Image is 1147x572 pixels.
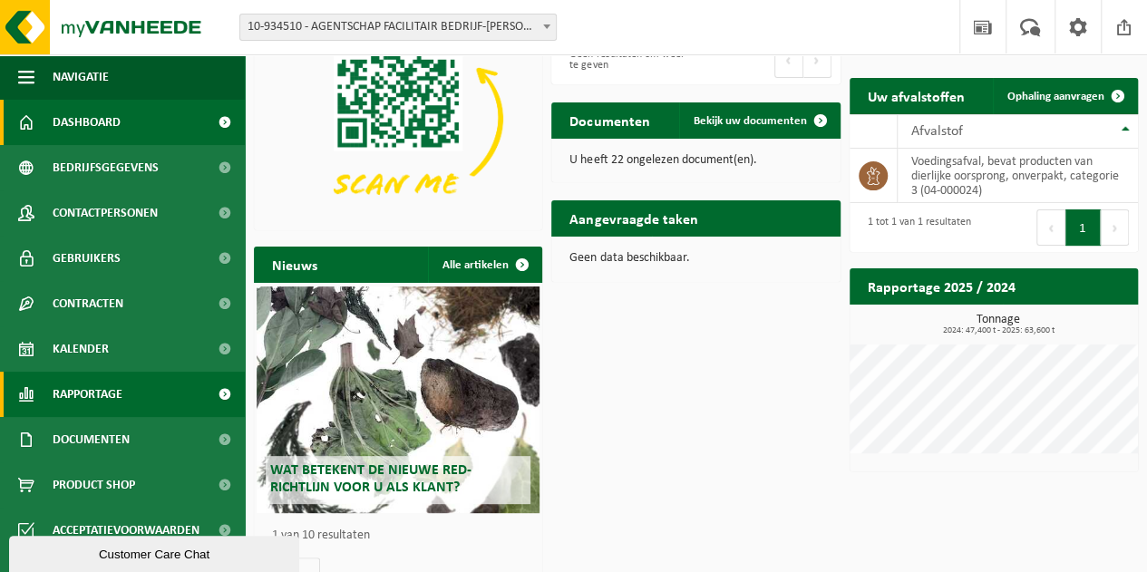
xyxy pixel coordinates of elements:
[560,40,686,80] div: Geen resultaten om weer te geven
[428,247,540,283] a: Alle artikelen
[254,247,335,282] h2: Nieuws
[569,252,821,265] p: Geen data beschikbaar.
[911,124,963,139] span: Afvalstof
[569,154,821,167] p: U heeft 22 ongelezen document(en).
[53,54,109,100] span: Navigatie
[551,200,715,236] h2: Aangevraagde taken
[240,15,556,40] span: 10-934510 - AGENTSCHAP FACILITAIR BEDRIJF-MARIE ELISABETH BELPAIREGEBOUW - BRUSSEL
[53,326,109,372] span: Kalender
[551,102,667,138] h2: Documenten
[53,236,121,281] span: Gebruikers
[774,42,803,78] button: Previous
[694,115,807,127] span: Bekijk uw documenten
[850,78,983,113] h2: Uw afvalstoffen
[53,100,121,145] span: Dashboard
[53,508,199,553] span: Acceptatievoorwaarden
[53,145,159,190] span: Bedrijfsgegevens
[53,190,158,236] span: Contactpersonen
[53,281,123,326] span: Contracten
[859,326,1138,335] span: 2024: 47,400 t - 2025: 63,600 t
[272,529,533,542] p: 1 van 10 resultaten
[1101,209,1129,246] button: Next
[679,102,839,139] a: Bekijk uw documenten
[1036,209,1065,246] button: Previous
[1007,91,1104,102] span: Ophaling aanvragen
[1065,209,1101,246] button: 1
[254,10,542,227] img: Download de VHEPlus App
[859,208,971,247] div: 1 tot 1 van 1 resultaten
[9,532,303,572] iframe: chat widget
[859,314,1138,335] h3: Tonnage
[239,14,557,41] span: 10-934510 - AGENTSCHAP FACILITAIR BEDRIJF-MARIE ELISABETH BELPAIREGEBOUW - BRUSSEL
[270,463,471,495] span: Wat betekent de nieuwe RED-richtlijn voor u als klant?
[53,417,130,462] span: Documenten
[898,149,1138,203] td: voedingsafval, bevat producten van dierlijke oorsprong, onverpakt, categorie 3 (04-000024)
[993,78,1136,114] a: Ophaling aanvragen
[257,286,539,513] a: Wat betekent de nieuwe RED-richtlijn voor u als klant?
[850,268,1034,304] h2: Rapportage 2025 / 2024
[1003,304,1136,340] a: Bekijk rapportage
[53,372,122,417] span: Rapportage
[803,42,831,78] button: Next
[53,462,135,508] span: Product Shop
